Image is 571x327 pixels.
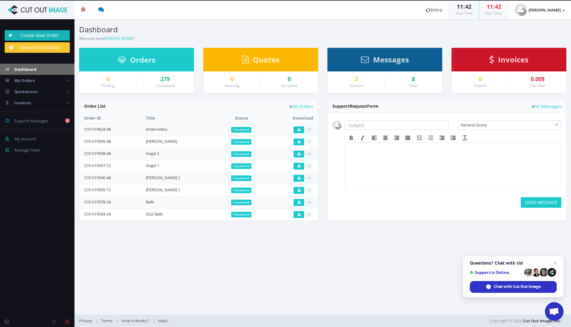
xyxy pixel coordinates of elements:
div: Decrease indent [436,134,447,142]
div: Clear formatting [459,134,470,142]
a: How It Works? [118,318,153,324]
a: Terms [98,318,115,324]
a: Privacy [79,318,96,324]
a: [PERSON_NAME] 1 [146,187,180,193]
small: Unpaid [474,83,487,88]
b: 2 [65,118,70,123]
small: Total [409,83,418,88]
small: Pending [101,83,115,88]
a: 2 [332,76,380,82]
a: 0 [208,76,256,82]
span: : [493,3,495,10]
div: Bold [346,134,357,142]
a: Open chat [545,302,564,321]
div: Bullet list [414,134,425,142]
a: Intro [420,1,449,19]
th: Download [267,113,318,124]
a: 279 [141,76,189,82]
div: Justify [402,134,413,142]
small: You Owe [530,83,545,88]
span: Questions? Chat with Us! [470,261,557,266]
div: | | | [79,315,404,327]
h3: Dashboard [79,25,318,34]
span: How It Works? [122,318,149,324]
img: user_default.jpg [332,120,342,130]
a: Angel 1 [146,163,159,168]
small: Completed [156,83,175,88]
span: Support Messages [14,118,48,124]
span: 11 [457,3,463,10]
div: Italic [357,134,368,142]
small: Unread [350,83,363,88]
iframe: Rich Text Area. Press ALT-F9 for menu. Press ALT-F10 for toolbar. Press ALT-0 for help [345,143,561,190]
span: Chat with Cut Out Image [470,281,557,293]
span: Completed [231,188,251,193]
th: Title [141,113,216,124]
a: Cut Out Image, Inc. [523,318,562,324]
a: Help? [155,318,172,324]
a: Angel 2 [146,151,159,156]
img: user_default.jpg [515,4,527,16]
small: Accepted [281,83,297,88]
div: Align left [369,134,380,142]
a: Embroidery [146,126,168,132]
span: 42 [495,3,501,10]
a: Messages [361,58,409,64]
a: All Orders [290,104,313,109]
a: DG2 Balls [146,211,163,217]
div: Align center [380,134,391,142]
span: Messages [373,54,409,65]
div: Align right [391,134,402,142]
div: 0.00$ [514,76,561,82]
span: Invoices [14,100,31,106]
span: Support Form [332,103,379,109]
a: 0 [265,76,313,82]
a: Request Quotation [5,42,70,53]
span: Manage Team [14,147,40,153]
div: 8 [389,76,437,82]
span: Orders [130,55,155,65]
a: Create New Order [5,30,70,41]
span: Quotations [14,89,37,94]
span: Completed [231,127,251,133]
a: 0 [84,76,132,82]
span: Copyright © 2025, [490,318,562,324]
span: Completed [231,151,251,157]
a: Orders [118,58,155,64]
a: Invoices [489,58,528,64]
span: Quotes [253,54,280,65]
img: Cut Out Image [5,5,70,15]
a: COI-019578-24 [84,199,111,205]
a: Quotes [242,58,280,64]
span: Dashboard [14,66,36,72]
span: Chat with Cut Out Image [494,284,541,289]
a: COI-019596-48 [84,175,111,180]
a: COI-019595-72 [84,187,111,193]
button: SEND MESSAGE [521,197,561,208]
span: General Query [461,121,552,129]
a: All Messages [532,104,561,109]
span: 11 [487,3,493,10]
span: Completed [231,212,251,217]
span: Support is Online. [470,270,522,275]
span: 42 [465,3,471,10]
a: [PERSON_NAME] [104,36,133,41]
div: Increase indent [447,134,459,142]
a: 0 [456,76,504,82]
span: Completed [231,163,251,169]
span: Completed [231,200,251,205]
strong: [PERSON_NAME] [528,7,561,13]
a: COI-019597-72 [84,163,111,168]
a: [PERSON_NAME] [146,139,177,144]
small: Your Time [455,11,473,16]
a: [PERSON_NAME] 2 [146,175,180,180]
input: Subject [345,120,448,130]
a: Balls [146,199,154,205]
a: COI-019534-24 [84,211,111,217]
a: [PERSON_NAME] [508,1,571,19]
